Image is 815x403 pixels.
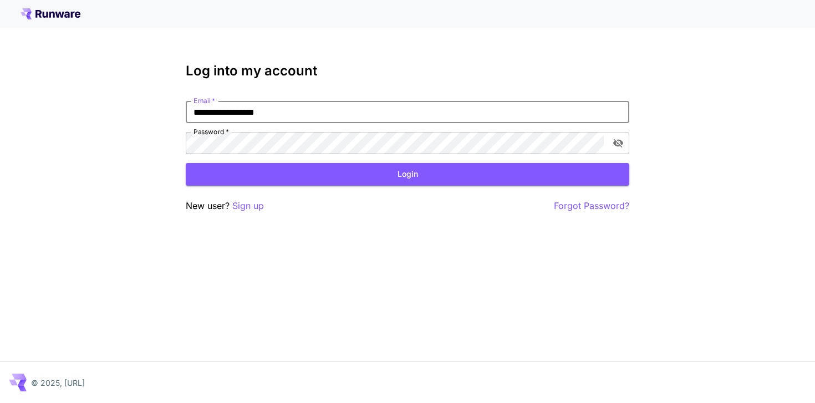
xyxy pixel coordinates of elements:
p: New user? [186,199,264,213]
button: Forgot Password? [554,199,629,213]
label: Password [193,127,229,136]
button: toggle password visibility [608,133,628,153]
button: Login [186,163,629,186]
button: Sign up [232,199,264,213]
label: Email [193,96,215,105]
h3: Log into my account [186,63,629,79]
p: © 2025, [URL] [31,377,85,389]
